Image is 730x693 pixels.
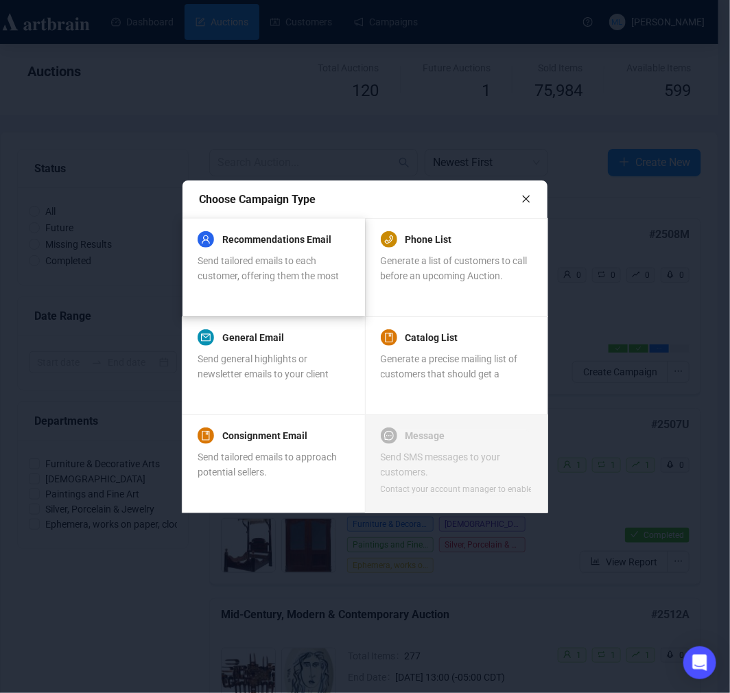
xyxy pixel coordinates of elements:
[201,235,211,244] span: user
[521,194,531,204] span: close
[201,333,211,342] span: mail
[405,231,452,248] a: Phone List
[384,235,394,244] span: phone
[199,191,521,208] div: Choose Campaign Type
[405,427,445,444] a: Message
[201,431,211,441] span: book
[222,427,307,444] a: Consignment Email
[222,231,331,248] a: Recommendations Email
[381,353,518,395] span: Generate a precise mailing list of customers that should get a catalog.
[384,431,394,441] span: message
[381,451,501,478] span: Send SMS messages to your customers.
[381,482,532,496] div: Contact your account manager to enable this feature
[198,353,329,395] span: Send general highlights or newsletter emails to your client base.
[405,329,458,346] a: Catalog List
[683,646,716,679] div: Open Intercom Messenger
[222,329,284,346] a: General Email
[198,451,337,478] span: Send tailored emails to approach potential sellers.
[381,255,528,281] span: Generate a list of customers to call before an upcoming Auction.
[198,255,339,296] span: Send tailored emails to each customer, offering them the most relevant items.
[384,333,394,342] span: book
